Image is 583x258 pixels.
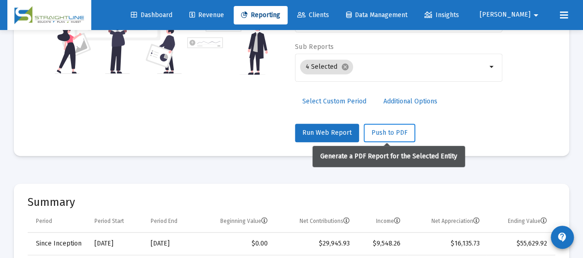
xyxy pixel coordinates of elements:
[417,6,466,24] a: Insights
[356,210,407,233] td: Column Income
[299,217,349,225] div: Net Contributions
[28,210,88,233] td: Column Period
[94,239,138,248] div: [DATE]
[94,217,124,225] div: Period Start
[241,11,280,19] span: Reporting
[480,11,530,19] span: [PERSON_NAME]
[28,233,88,255] td: Since Inception
[187,4,268,75] img: reporting-alt
[131,11,172,19] span: Dashboard
[508,217,547,225] div: Ending Value
[151,239,191,248] div: [DATE]
[371,129,407,137] span: Push to PDF
[302,97,366,105] span: Select Custom Period
[124,6,180,24] a: Dashboard
[300,58,487,76] mat-chip-list: Selection
[189,11,224,19] span: Revenue
[144,210,197,233] td: Column Period End
[234,6,288,24] a: Reporting
[487,61,498,72] mat-icon: arrow_drop_down
[530,6,542,24] mat-icon: arrow_drop_down
[486,233,555,255] td: $55,629.92
[364,124,415,142] button: Push to PDF
[182,6,231,24] a: Revenue
[290,6,336,24] a: Clients
[341,63,349,71] mat-icon: cancel
[376,217,400,225] div: Income
[151,217,177,225] div: Period End
[297,11,329,19] span: Clients
[198,233,274,255] td: $0.00
[274,210,356,233] td: Column Net Contributions
[356,233,407,255] td: $9,548.26
[424,11,459,19] span: Insights
[295,124,359,142] button: Run Web Report
[407,210,486,233] td: Column Net Appreciation
[302,129,352,137] span: Run Web Report
[274,233,356,255] td: $29,945.93
[220,217,268,225] div: Beginning Value
[383,97,437,105] span: Additional Options
[407,233,486,255] td: $16,135.73
[36,217,52,225] div: Period
[486,210,555,233] td: Column Ending Value
[557,232,568,243] mat-icon: contact_support
[198,210,274,233] td: Column Beginning Value
[14,6,84,24] img: Dashboard
[431,217,480,225] div: Net Appreciation
[346,11,407,19] span: Data Management
[295,43,334,51] label: Sub Reports
[469,6,553,24] button: [PERSON_NAME]
[28,198,555,207] mat-card-title: Summary
[339,6,415,24] a: Data Management
[300,60,353,74] mat-chip: 4 Selected
[88,210,144,233] td: Column Period Start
